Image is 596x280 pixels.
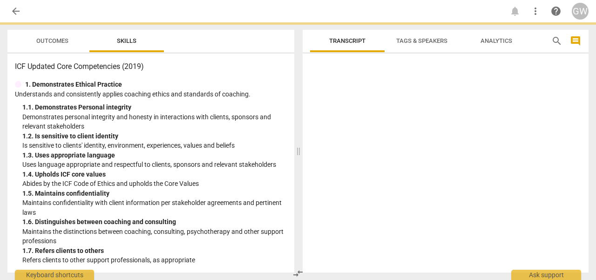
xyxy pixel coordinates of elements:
span: comment [570,35,581,47]
p: Abides by the ICF Code of Ethics and upholds the Core Values [22,179,287,189]
span: more_vert [530,6,541,17]
button: GW [572,3,589,20]
span: Skills [117,37,136,44]
p: Uses language appropriate and respectful to clients, sponsors and relevant stakeholders [22,160,287,170]
p: Understands and consistently applies coaching ethics and standards of coaching. [15,89,287,99]
span: Analytics [481,37,512,44]
button: Search [549,34,564,48]
span: arrow_back [10,6,21,17]
div: Keyboard shortcuts [15,270,94,280]
span: search [551,35,562,47]
p: 1. Demonstrates Ethical Practice [25,80,122,89]
p: Demonstrates personal integrity and honesty in interactions with clients, sponsors and relevant s... [22,112,287,131]
p: Maintains confidentiality with client information per stakeholder agreements and pertinent laws [22,198,287,217]
h3: ICF Updated Core Competencies (2019) [15,61,287,72]
span: compare_arrows [292,268,304,279]
div: 1. 4. Upholds ICF core values [22,170,287,179]
div: 1. 6. Distinguishes between coaching and consulting [22,217,287,227]
div: Ask support [511,270,581,280]
div: 1. 1. Demonstrates Personal integrity [22,102,287,112]
div: 1. 5. Maintains confidentiality [22,189,287,198]
div: 1. 3. Uses appropriate language [22,150,287,160]
div: 1. 2. Is sensitive to client identity [22,131,287,141]
p: Is sensitive to clients' identity, environment, experiences, values and beliefs [22,141,287,150]
div: 1. 7. Refers clients to others [22,246,287,256]
button: Show/Hide comments [568,34,583,48]
span: Transcript [329,37,366,44]
p: Refers clients to other support professionals, as appropriate [22,255,287,265]
p: Maintains the distinctions between coaching, consulting, psychotherapy and other support professions [22,227,287,246]
span: Tags & Speakers [396,37,447,44]
span: help [550,6,562,17]
span: Outcomes [36,37,68,44]
a: Help [548,3,564,20]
